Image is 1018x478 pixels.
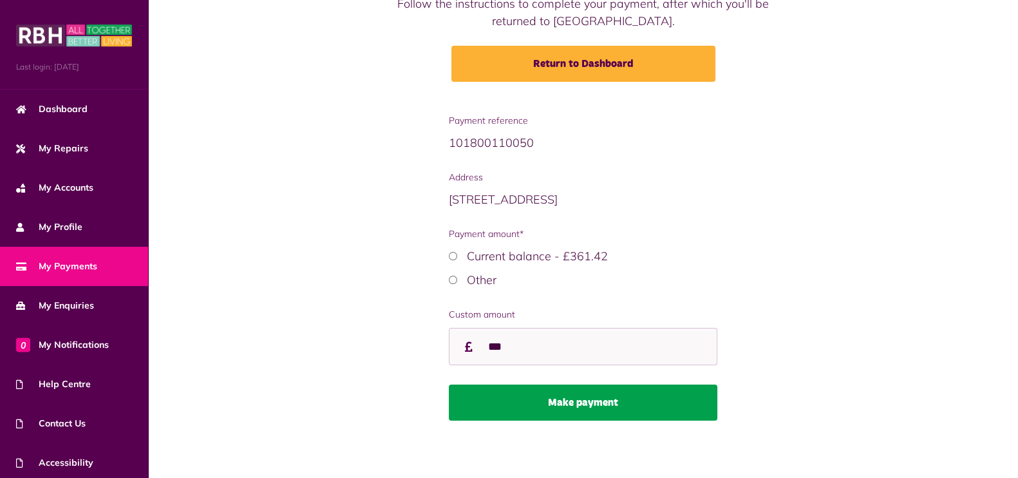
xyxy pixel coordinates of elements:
[16,338,109,352] span: My Notifications
[467,272,496,287] label: Other
[16,260,97,273] span: My Payments
[16,378,91,391] span: Help Centre
[449,192,558,207] span: [STREET_ADDRESS]
[16,456,93,470] span: Accessibility
[16,142,88,155] span: My Repairs
[449,227,717,241] span: Payment amount*
[451,46,715,82] a: Return to Dashboard
[449,308,717,321] label: Custom amount
[449,385,717,421] button: Make payment
[449,171,717,184] span: Address
[16,181,93,195] span: My Accounts
[16,102,88,116] span: Dashboard
[16,220,82,234] span: My Profile
[449,114,717,128] span: Payment reference
[16,23,132,48] img: MyRBH
[467,249,608,263] label: Current balance - £361.42
[16,299,94,312] span: My Enquiries
[16,61,132,73] span: Last login: [DATE]
[16,338,30,352] span: 0
[16,417,86,430] span: Contact Us
[449,135,534,150] span: 101800110050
